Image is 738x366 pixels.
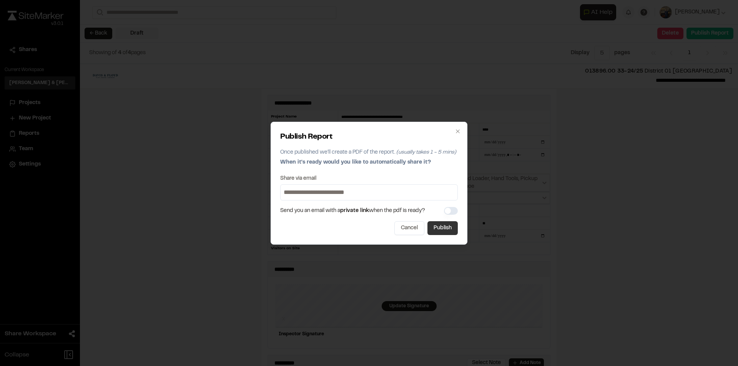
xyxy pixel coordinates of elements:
[394,221,424,235] button: Cancel
[280,207,425,215] span: Send you an email with a when the pdf is ready?
[340,209,369,213] span: private link
[396,150,456,155] span: (usually takes 1 - 5 mins)
[280,131,458,143] h2: Publish Report
[427,221,458,235] button: Publish
[280,160,431,165] span: When it's ready would you like to automatically share it?
[280,148,458,157] p: Once published we'll create a PDF of the report.
[280,176,316,181] label: Share via email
